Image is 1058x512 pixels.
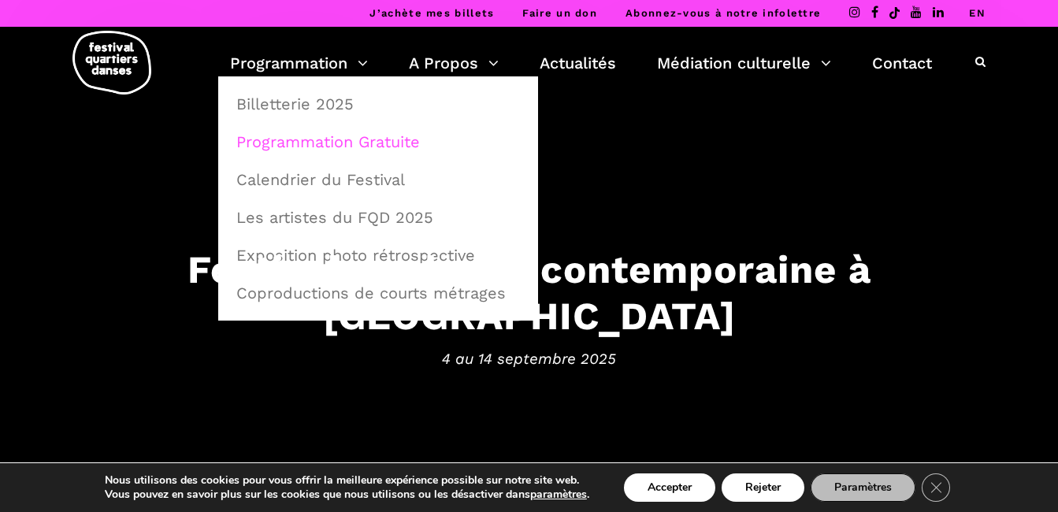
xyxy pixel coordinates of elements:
[872,50,932,76] a: Contact
[227,86,529,122] a: Billetterie 2025
[624,473,715,502] button: Accepter
[227,161,529,198] a: Calendrier du Festival
[969,7,986,19] a: EN
[227,199,529,236] a: Les artistes du FQD 2025
[227,124,529,160] a: Programmation Gratuite
[522,7,597,19] a: Faire un don
[105,473,589,488] p: Nous utilisons des cookies pour vous offrir la meilleure expérience possible sur notre site web.
[409,50,499,76] a: A Propos
[369,7,494,19] a: J’achète mes billets
[41,247,1018,339] h3: Festival de danse contemporaine à [GEOGRAPHIC_DATA]
[626,7,821,19] a: Abonnez-vous à notre infolettre
[657,50,831,76] a: Médiation culturelle
[41,347,1018,370] span: 4 au 14 septembre 2025
[105,488,589,502] p: Vous pouvez en savoir plus sur les cookies que nous utilisons ou les désactiver dans .
[540,50,616,76] a: Actualités
[227,237,529,273] a: Exposition photo rétrospective
[722,473,804,502] button: Rejeter
[530,488,587,502] button: paramètres
[811,473,915,502] button: Paramètres
[922,473,950,502] button: Close GDPR Cookie Banner
[72,31,151,95] img: logo-fqd-med
[230,50,368,76] a: Programmation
